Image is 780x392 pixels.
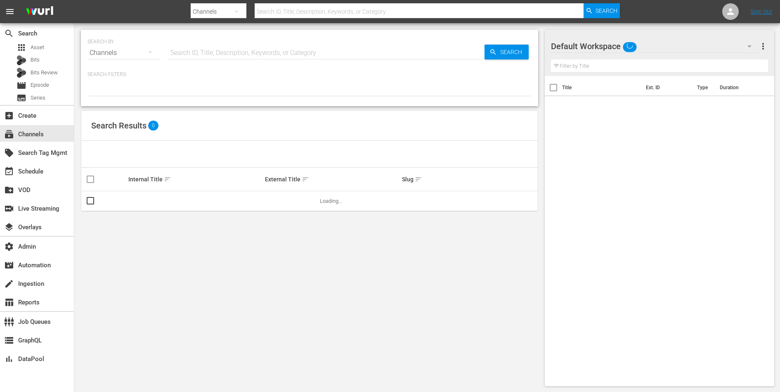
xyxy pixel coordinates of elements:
span: Bits Review [31,69,58,77]
span: 0 [148,121,158,131]
span: menu [5,7,15,17]
span: Search Results [91,121,147,131]
th: Duration [715,76,764,99]
span: sort [302,176,309,183]
div: Bits Review [17,68,26,78]
span: GraphQL [4,335,14,345]
div: Slug [402,174,537,184]
span: sort [415,176,422,183]
button: Search [584,3,620,18]
a: Sign Out [751,8,772,15]
span: Schedule [4,166,14,176]
span: Loading... [320,198,342,204]
span: Search [497,45,529,59]
span: more_vert [758,41,768,51]
span: Asset [17,43,26,52]
span: Search [4,29,14,38]
span: Channels [4,129,14,139]
span: Live Streaming [4,204,14,214]
span: Automation [4,260,14,270]
span: Episode [31,81,49,89]
span: Admin [4,242,14,252]
span: DataPool [4,354,14,364]
div: Channels [87,41,160,64]
th: Ext. ID [641,76,693,99]
div: Bits [17,55,26,65]
button: Search [485,45,529,59]
img: ans4CAIJ8jUAAAAAAAAAAAAAAAAAAAAAAAAgQb4GAAAAAAAAAAAAAAAAAAAAAAAAJMjXAAAAAAAAAAAAAAAAAAAAAAAAgAT5G... [20,2,59,21]
span: Bits [31,56,40,64]
th: Type [692,76,715,99]
div: External Title [265,174,399,184]
span: Series [17,93,26,103]
span: Reports [4,297,14,307]
th: Title [562,76,641,99]
div: Default Workspace [551,35,759,58]
span: sort [164,176,171,183]
div: Internal Title [128,174,263,184]
p: Search Filters: [87,71,532,78]
span: Job Queues [4,317,14,327]
button: more_vert [758,36,768,56]
span: Create [4,111,14,121]
span: Overlays [4,222,14,232]
span: VOD [4,185,14,195]
span: Series [31,94,45,102]
span: Search [596,3,617,18]
span: Episode [17,81,26,90]
span: Ingestion [4,279,14,289]
span: Asset [31,43,44,52]
span: Search Tag Mgmt [4,148,14,158]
